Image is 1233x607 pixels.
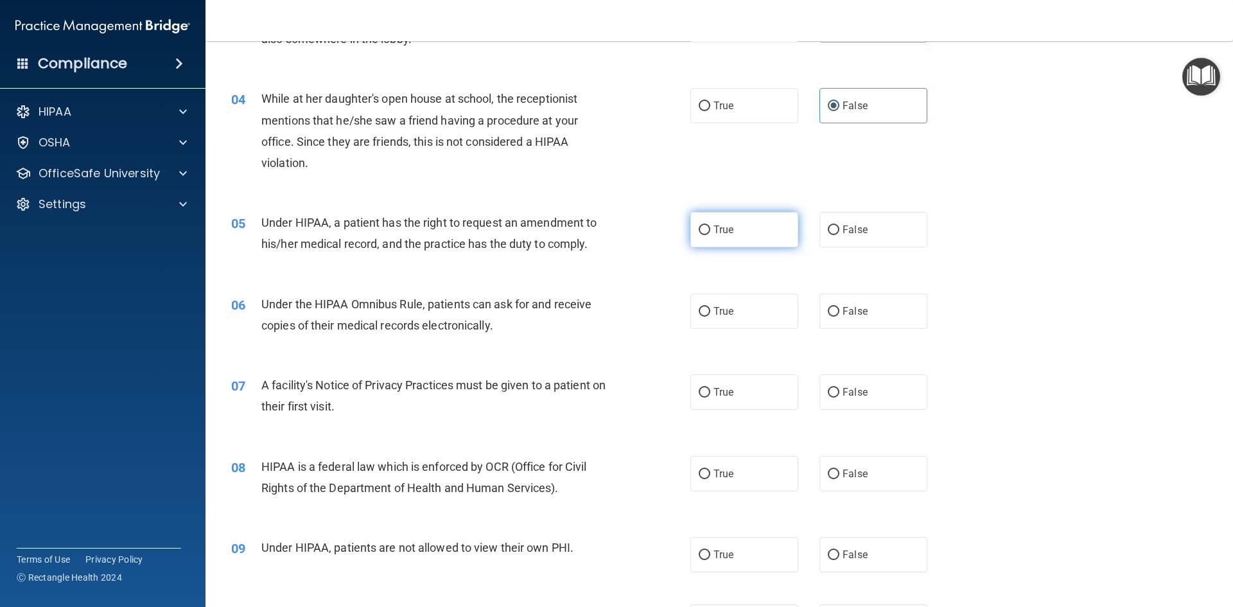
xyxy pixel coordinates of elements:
span: 04 [231,92,245,107]
h4: Compliance [38,55,127,73]
span: 06 [231,297,245,313]
span: True [713,386,733,398]
a: Privacy Policy [85,553,143,566]
a: OfficeSafe University [15,166,187,181]
p: Settings [39,197,86,212]
span: A facility's Notice of Privacy Practices must be given to a patient on their first visit. [261,378,606,413]
img: PMB logo [15,13,190,39]
input: False [828,470,839,479]
span: False [843,100,868,112]
span: False [843,305,868,317]
input: False [828,225,839,235]
span: 07 [231,378,245,394]
span: 09 [231,541,245,556]
p: OSHA [39,135,71,150]
a: Terms of Use [17,553,70,566]
p: HIPAA [39,104,71,119]
span: True [713,549,733,561]
input: True [699,307,710,317]
input: False [828,307,839,317]
p: OfficeSafe University [39,166,160,181]
span: HIPAA is a federal law which is enforced by OCR (Office for Civil Rights of the Department of Hea... [261,460,587,495]
span: True [713,224,733,236]
a: OSHA [15,135,187,150]
button: Open Resource Center [1182,58,1220,96]
span: Under HIPAA, a patient has the right to request an amendment to his/her medical record, and the p... [261,216,597,251]
span: While at her daughter's open house at school, the receptionist mentions that he/she saw a friend ... [261,92,578,170]
a: Settings [15,197,187,212]
span: True [713,305,733,317]
input: True [699,101,710,111]
input: True [699,550,710,560]
span: 08 [231,460,245,475]
a: HIPAA [15,104,187,119]
span: 05 [231,216,245,231]
input: True [699,225,710,235]
input: False [828,101,839,111]
span: Ⓒ Rectangle Health 2024 [17,571,122,584]
input: True [699,388,710,398]
span: False [843,468,868,480]
span: True [713,100,733,112]
span: False [843,549,868,561]
input: True [699,470,710,479]
span: False [843,386,868,398]
span: True [713,468,733,480]
span: Under the HIPAA Omnibus Rule, patients can ask for and receive copies of their medical records el... [261,297,591,332]
span: Under HIPAA, patients are not allowed to view their own PHI. [261,541,573,554]
span: False [843,224,868,236]
input: False [828,388,839,398]
input: False [828,550,839,560]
